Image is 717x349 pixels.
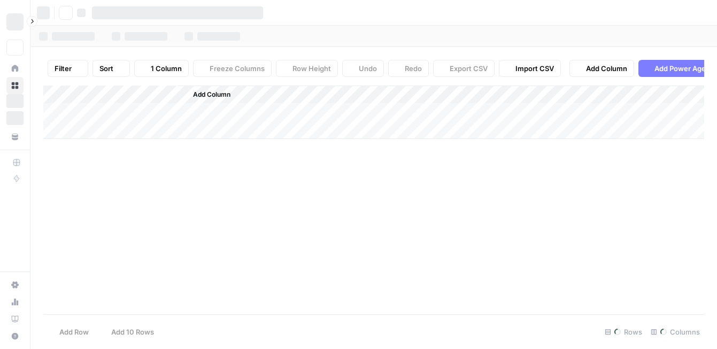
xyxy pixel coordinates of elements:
[134,60,189,77] button: 1 Column
[586,63,627,74] span: Add Column
[276,60,338,77] button: Row Height
[55,63,72,74] span: Filter
[6,328,24,345] button: Help + Support
[210,63,265,74] span: Freeze Columns
[646,323,704,340] div: Columns
[43,323,95,340] button: Add Row
[450,63,488,74] span: Export CSV
[111,327,154,337] span: Add 10 Rows
[359,63,377,74] span: Undo
[515,63,554,74] span: Import CSV
[654,63,713,74] span: Add Power Agent
[292,63,331,74] span: Row Height
[151,63,182,74] span: 1 Column
[6,77,24,94] a: Browse
[433,60,495,77] button: Export CSV
[569,60,634,77] button: Add Column
[95,323,160,340] button: Add 10 Rows
[6,293,24,311] a: Usage
[600,323,646,340] div: Rows
[342,60,384,77] button: Undo
[6,60,24,77] a: Home
[6,276,24,293] a: Settings
[499,60,561,77] button: Import CSV
[48,60,88,77] button: Filter
[59,327,89,337] span: Add Row
[388,60,429,77] button: Redo
[6,128,24,145] a: Your Data
[92,60,130,77] button: Sort
[6,311,24,328] a: Learning Hub
[193,60,272,77] button: Freeze Columns
[405,63,422,74] span: Redo
[193,90,230,99] span: Add Column
[179,88,235,102] button: Add Column
[99,63,113,74] span: Sort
